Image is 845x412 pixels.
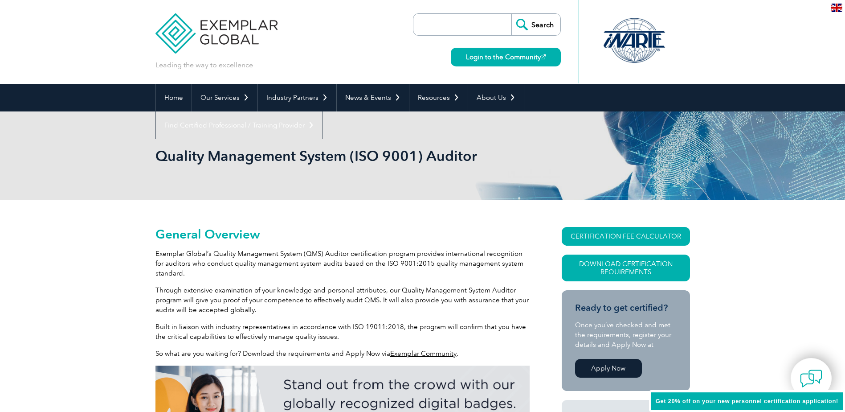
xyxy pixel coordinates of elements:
[575,320,677,350] p: Once you’ve checked and met the requirements, register your details and Apply Now at
[409,84,468,111] a: Resources
[562,255,690,281] a: Download Certification Requirements
[511,14,560,35] input: Search
[562,227,690,246] a: CERTIFICATION FEE CALCULATOR
[390,350,457,358] a: Exemplar Community
[192,84,257,111] a: Our Services
[155,322,530,342] p: Built in liaison with industry representatives in accordance with ISO 19011:2018, the program wil...
[155,227,530,241] h2: General Overview
[337,84,409,111] a: News & Events
[155,249,530,278] p: Exemplar Global’s Quality Management System (QMS) Auditor certification program provides internat...
[155,349,530,358] p: So what are you waiting for? Download the requirements and Apply Now via .
[258,84,336,111] a: Industry Partners
[155,147,498,165] h1: Quality Management System (ISO 9001) Auditor
[156,84,192,111] a: Home
[468,84,524,111] a: About Us
[451,48,561,66] a: Login to the Community
[155,285,530,315] p: Through extensive examination of your knowledge and personal attributes, our Quality Management S...
[156,111,322,139] a: Find Certified Professional / Training Provider
[541,54,546,59] img: open_square.png
[656,398,838,404] span: Get 20% off on your new personnel certification application!
[831,4,842,12] img: en
[155,60,253,70] p: Leading the way to excellence
[800,367,822,390] img: contact-chat.png
[575,359,642,378] a: Apply Now
[575,302,677,313] h3: Ready to get certified?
